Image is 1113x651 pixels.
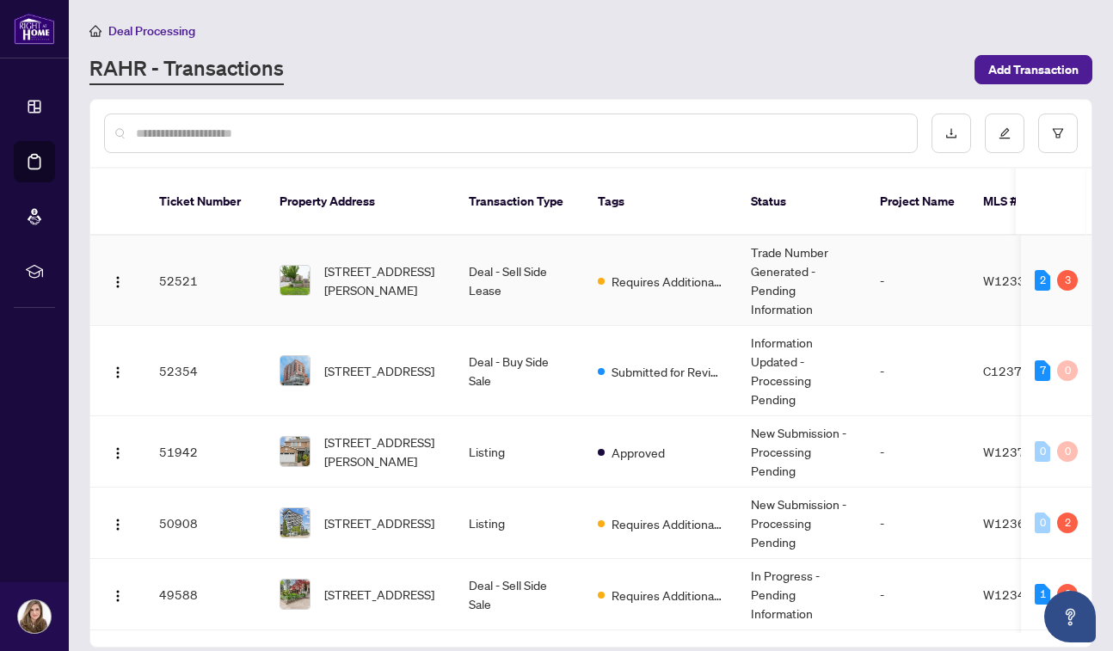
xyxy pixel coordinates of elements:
div: 3 [1057,270,1078,291]
span: Submitted for Review [612,362,723,381]
button: Logo [104,509,132,537]
td: - [866,488,969,559]
img: Profile Icon [18,600,51,633]
span: W12332365 [983,273,1056,288]
img: thumbnail-img [280,356,310,385]
span: [STREET_ADDRESS][PERSON_NAME] [324,433,441,470]
div: 2 [1035,270,1050,291]
span: [STREET_ADDRESS][PERSON_NAME] [324,261,441,299]
td: Listing [455,488,584,559]
td: Deal - Sell Side Lease [455,236,584,326]
span: edit [999,127,1011,139]
th: Tags [584,169,737,236]
td: In Progress - Pending Information [737,559,866,630]
td: - [866,416,969,488]
td: Listing [455,416,584,488]
span: W12342989 [983,587,1056,602]
td: - [866,326,969,416]
td: 49588 [145,559,266,630]
button: Logo [104,580,132,608]
button: Logo [104,357,132,384]
div: 0 [1035,513,1050,533]
td: 52521 [145,236,266,326]
span: Requires Additional Docs [612,514,723,533]
img: Logo [111,275,125,289]
span: W12360042 [983,515,1056,531]
div: 2 [1057,513,1078,533]
td: Deal - Sell Side Sale [455,559,584,630]
td: 51942 [145,416,266,488]
button: Logo [104,438,132,465]
div: 2 [1057,584,1078,605]
img: thumbnail-img [280,508,310,537]
td: - [866,236,969,326]
th: MLS # [969,169,1073,236]
button: Add Transaction [975,55,1092,84]
span: home [89,25,101,37]
td: New Submission - Processing Pending [737,488,866,559]
span: filter [1052,127,1064,139]
img: Logo [111,518,125,531]
div: 0 [1035,441,1050,462]
img: Logo [111,365,125,379]
th: Project Name [866,169,969,236]
td: 50908 [145,488,266,559]
button: filter [1038,114,1078,153]
span: Requires Additional Docs [612,586,723,605]
span: [STREET_ADDRESS] [324,513,434,532]
th: Status [737,169,866,236]
span: Add Transaction [988,56,1079,83]
span: W12375648 [983,444,1056,459]
td: - [866,559,969,630]
span: download [945,127,957,139]
span: Requires Additional Docs [612,272,723,291]
td: Information Updated - Processing Pending [737,326,866,416]
span: C12373015 [983,363,1053,378]
td: New Submission - Processing Pending [737,416,866,488]
span: [STREET_ADDRESS] [324,585,434,604]
td: Deal - Buy Side Sale [455,326,584,416]
div: 0 [1057,441,1078,462]
button: Logo [104,267,132,294]
div: 0 [1057,360,1078,381]
a: RAHR - Transactions [89,54,284,85]
img: thumbnail-img [280,437,310,466]
button: edit [985,114,1024,153]
th: Ticket Number [145,169,266,236]
button: download [932,114,971,153]
div: 7 [1035,360,1050,381]
img: Logo [111,446,125,460]
td: 52354 [145,326,266,416]
div: 1 [1035,584,1050,605]
th: Transaction Type [455,169,584,236]
span: Deal Processing [108,23,195,39]
th: Property Address [266,169,455,236]
span: [STREET_ADDRESS] [324,361,434,380]
img: thumbnail-img [280,580,310,609]
img: logo [14,13,55,45]
td: Trade Number Generated - Pending Information [737,236,866,326]
img: thumbnail-img [280,266,310,295]
img: Logo [111,589,125,603]
button: Open asap [1044,591,1096,642]
span: Approved [612,443,665,462]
